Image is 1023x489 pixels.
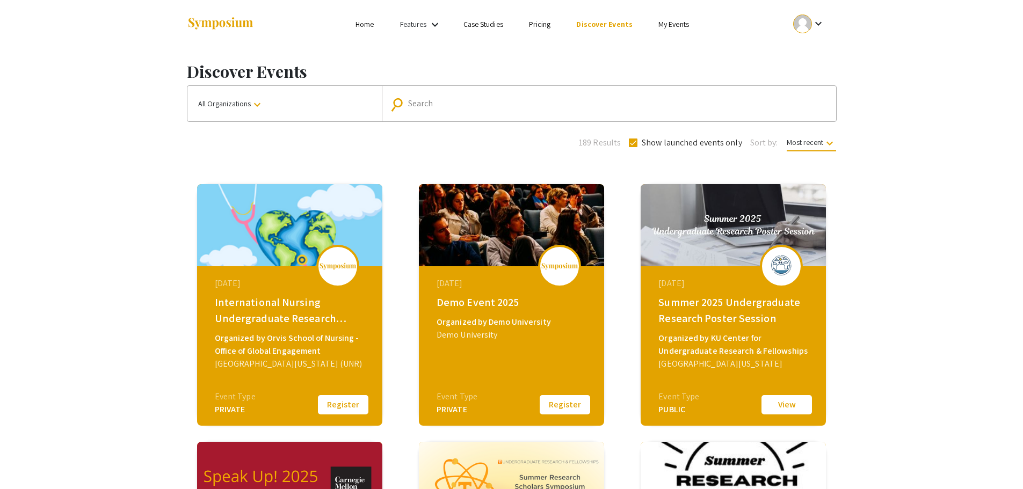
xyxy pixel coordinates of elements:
[529,19,551,29] a: Pricing
[215,390,256,403] div: Event Type
[419,184,604,266] img: demo-event-2025_eventCoverPhoto_e268cd__thumb.jpg
[823,137,836,150] mat-icon: keyboard_arrow_down
[437,329,589,341] div: Demo University
[187,17,254,31] img: Symposium by ForagerOne
[812,17,825,30] mat-icon: Expand account dropdown
[579,136,621,149] span: 189 Results
[765,252,797,279] img: summer-2025-undergraduate-research-poster-session_eventLogo_a048e7_.png
[437,316,589,329] div: Organized by Demo University
[658,403,699,416] div: PUBLIC
[429,18,441,31] mat-icon: Expand Features list
[760,393,814,416] button: View
[463,19,503,29] a: Case Studies
[215,357,367,370] div: [GEOGRAPHIC_DATA][US_STATE] (UNR)
[437,277,589,290] div: [DATE]
[319,262,357,270] img: logo_v2.png
[437,294,589,310] div: Demo Event 2025
[197,184,382,266] img: global-connections-in-nursing-philippines-neva_eventCoverPhoto_3453dd__thumb.png
[658,277,811,290] div: [DATE]
[642,136,742,149] span: Show launched events only
[658,332,811,357] div: Organized by KU Center for Undergraduate Research & Fellowships
[750,136,778,149] span: Sort by:
[658,357,811,370] div: [GEOGRAPHIC_DATA][US_STATE]
[782,12,836,36] button: Expand account dropdown
[251,98,264,111] mat-icon: keyboard_arrow_down
[187,86,382,121] button: All Organizations
[437,390,477,403] div: Event Type
[541,262,578,270] img: logo_v2.png
[215,332,367,357] div: Organized by Orvis School of Nursing - Office of Global Engagement
[215,294,367,326] div: International Nursing Undergraduate Research Symposium (INURS)
[658,390,699,403] div: Event Type
[641,184,826,266] img: summer-2025-undergraduate-research-poster-session_eventCoverPhoto_77f9a4__thumb.jpg
[215,403,256,416] div: PRIVATE
[538,393,592,416] button: Register
[400,19,427,29] a: Features
[576,19,633,29] a: Discover Events
[658,19,689,29] a: My Events
[355,19,374,29] a: Home
[316,393,370,416] button: Register
[392,95,408,114] mat-icon: Search
[187,62,837,81] h1: Discover Events
[437,403,477,416] div: PRIVATE
[215,277,367,290] div: [DATE]
[658,294,811,326] div: Summer 2025 Undergraduate Research Poster Session
[787,137,836,151] span: Most recent
[198,99,264,108] span: All Organizations
[8,441,46,481] iframe: Chat
[778,133,845,152] button: Most recent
